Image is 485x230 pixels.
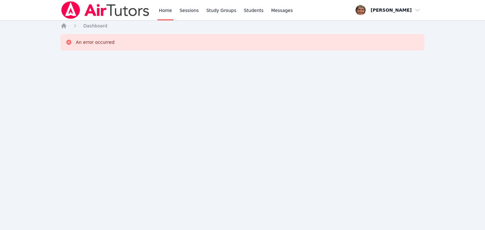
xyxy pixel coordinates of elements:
a: Dashboard [83,23,107,29]
nav: Breadcrumb [61,23,424,29]
div: An error occurred [76,39,115,45]
img: Air Tutors [61,1,150,19]
span: Dashboard [83,23,107,28]
span: Messages [271,7,293,14]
